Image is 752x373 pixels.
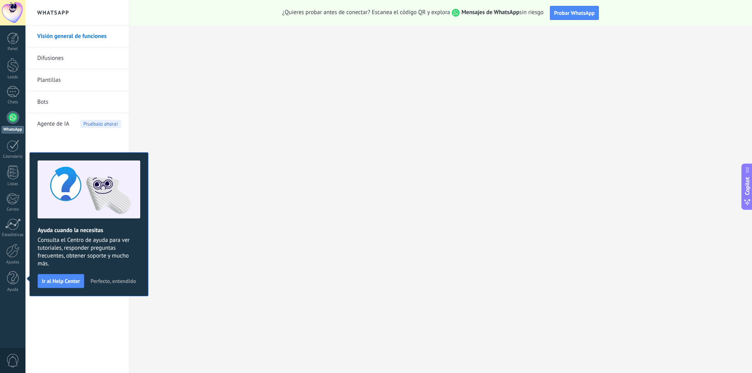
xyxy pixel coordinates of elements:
a: Visión general de funciones [37,25,121,47]
span: Agente de IA [37,113,69,135]
div: Correo [2,207,24,212]
button: Probar WhatsApp [550,6,599,20]
span: ¿Quieres probar antes de conectar? Escanea el código QR y explora sin riesgo [282,9,544,17]
div: Chats [2,100,24,105]
li: Visión general de funciones [25,25,129,47]
span: Probar WhatsApp [554,9,595,16]
li: Difusiones [25,47,129,69]
a: Bots [37,91,121,113]
button: Perfecto, entendido [87,275,139,287]
div: WhatsApp [2,126,24,133]
strong: Mensajes de WhatsApp [461,9,519,16]
h2: Ayuda cuando la necesitas [38,227,140,234]
div: Panel [2,47,24,52]
span: Ir al Help Center [42,278,80,284]
div: Leads [2,75,24,80]
li: Plantillas [25,69,129,91]
span: Consulta el Centro de ayuda para ver tutoriales, responder preguntas frecuentes, obtener soporte ... [38,236,140,268]
div: Ajustes [2,260,24,265]
div: Ayuda [2,287,24,292]
a: Difusiones [37,47,121,69]
button: Ir al Help Center [38,274,84,288]
li: Agente de IA [25,113,129,135]
a: Agente de IAPruébalo ahora! [37,113,121,135]
li: Bots [25,91,129,113]
div: Calendario [2,154,24,159]
span: Copilot [743,177,751,195]
a: Plantillas [37,69,121,91]
div: Listas [2,182,24,187]
span: Pruébalo ahora! [80,120,121,128]
div: Estadísticas [2,232,24,238]
span: Perfecto, entendido [90,278,136,284]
